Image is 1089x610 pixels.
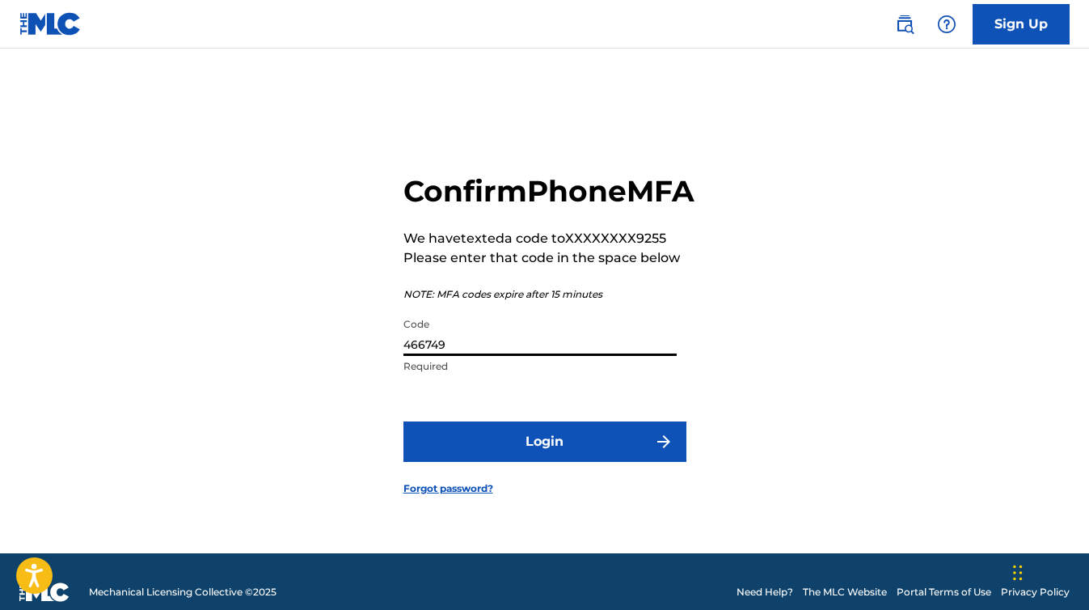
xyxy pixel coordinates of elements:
[1013,549,1023,597] div: Drag
[737,585,793,599] a: Need Help?
[803,585,887,599] a: The MLC Website
[403,421,686,462] button: Login
[19,12,82,36] img: MLC Logo
[897,585,991,599] a: Portal Terms of Use
[403,229,694,248] p: We have texted a code to XXXXXXXX9255
[403,481,493,496] a: Forgot password?
[1008,532,1089,610] iframe: Chat Widget
[889,8,921,40] a: Public Search
[931,8,963,40] div: Help
[403,359,677,374] p: Required
[403,287,694,302] p: NOTE: MFA codes expire after 15 minutes
[654,432,673,451] img: f7272a7cc735f4ea7f67.svg
[403,173,694,210] h2: Confirm Phone MFA
[19,582,70,602] img: logo
[403,248,694,268] p: Please enter that code in the space below
[973,4,1070,44] a: Sign Up
[89,585,276,599] span: Mechanical Licensing Collective © 2025
[1001,585,1070,599] a: Privacy Policy
[895,15,914,34] img: search
[937,15,956,34] img: help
